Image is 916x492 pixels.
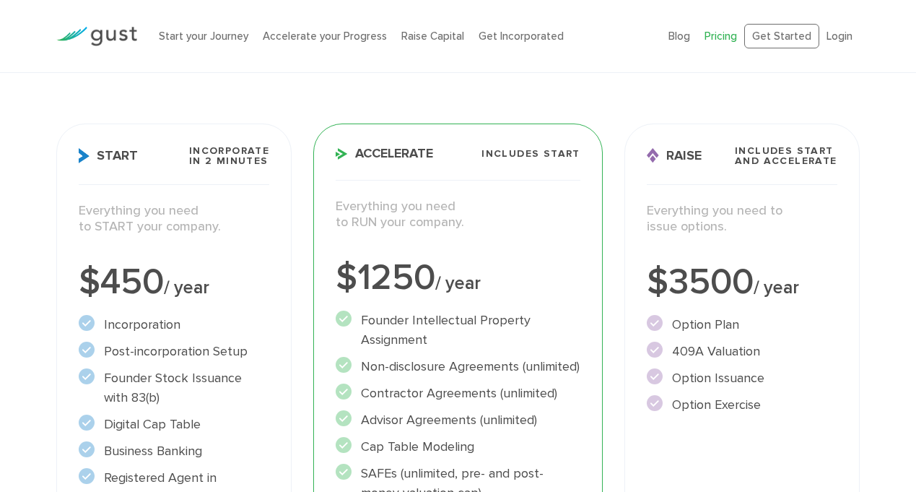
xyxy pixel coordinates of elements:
[336,260,580,296] div: $1250
[336,384,580,403] li: Contractor Agreements (unlimited)
[336,437,580,457] li: Cap Table Modeling
[79,415,269,434] li: Digital Cap Table
[263,30,387,43] a: Accelerate your Progress
[647,342,837,361] li: 409A Valuation
[647,315,837,335] li: Option Plan
[744,24,819,49] a: Get Started
[79,264,269,301] div: $450
[336,357,580,376] li: Non-disclosure Agreements (unlimited)
[56,27,137,46] img: Gust Logo
[336,199,580,231] p: Everything you need to RUN your company.
[79,441,269,461] li: Business Banking
[647,264,837,301] div: $3500
[435,272,481,294] span: / year
[668,30,690,43] a: Blog
[647,368,837,388] li: Option Issuance
[336,410,580,430] li: Advisor Agreements (unlimited)
[401,30,464,43] a: Raise Capital
[826,30,852,43] a: Login
[647,148,702,163] span: Raise
[79,203,269,236] p: Everything you need to START your company.
[705,30,737,43] a: Pricing
[481,149,580,159] span: Includes START
[647,395,837,415] li: Option Exercise
[79,148,138,163] span: Start
[647,203,837,236] p: Everything you need to issue options.
[79,368,269,407] li: Founder Stock Issuance with 83(b)
[79,342,269,361] li: Post-incorporation Setup
[336,148,348,160] img: Accelerate Icon
[79,148,90,163] img: Start Icon X2
[735,146,837,166] span: Includes START and ACCELERATE
[79,315,269,335] li: Incorporation
[336,311,580,350] li: Founder Intellectual Property Assignment
[159,30,248,43] a: Start your Journey
[189,146,269,166] span: Incorporate in 2 Minutes
[754,277,799,298] span: / year
[336,147,433,160] span: Accelerate
[164,277,209,298] span: / year
[479,30,564,43] a: Get Incorporated
[647,148,659,163] img: Raise Icon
